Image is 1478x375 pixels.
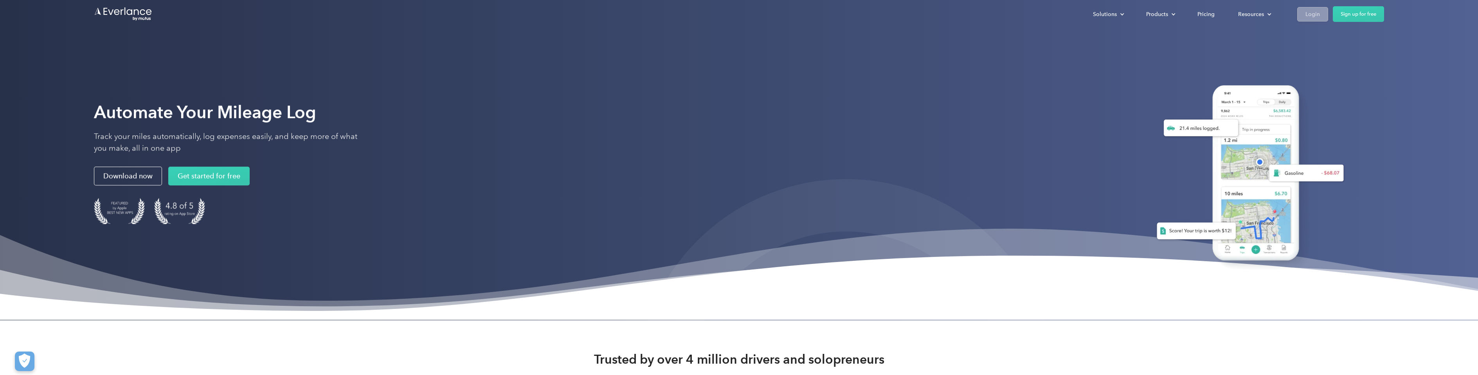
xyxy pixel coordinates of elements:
[1144,77,1350,273] img: Everlance, mileage tracker app, expense tracking app
[1305,9,1320,19] div: Login
[1297,7,1328,22] a: Login
[94,131,368,154] p: Track your miles automatically, log expenses easily, and keep more of what you make, all in one app
[1333,6,1384,22] a: Sign up for free
[1238,9,1264,19] div: Resources
[1093,9,1117,19] div: Solutions
[1230,7,1278,21] div: Resources
[154,198,205,224] img: 4.9 out of 5 stars on the app store
[1138,7,1182,21] div: Products
[94,102,316,123] strong: Automate Your Mileage Log
[1146,9,1168,19] div: Products
[1085,7,1131,21] div: Solutions
[94,198,145,224] img: Badge for Featured by Apple Best New Apps
[94,7,153,22] a: Go to homepage
[94,167,162,186] a: Download now
[168,167,250,186] a: Get started for free
[15,352,34,371] button: Cookies Settings
[594,352,884,367] strong: Trusted by over 4 million drivers and solopreneurs
[1190,7,1222,21] a: Pricing
[1197,9,1215,19] div: Pricing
